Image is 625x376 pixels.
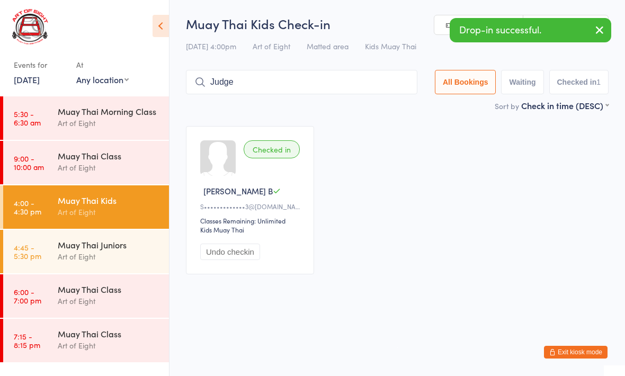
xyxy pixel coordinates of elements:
img: Art of Eight [11,8,50,46]
button: Exit kiosk mode [544,346,608,359]
span: Kids Muay Thai [365,41,416,51]
div: Art of Eight [58,206,160,218]
div: Events for [14,56,66,74]
time: 6:00 - 7:00 pm [14,288,41,305]
a: 7:15 -8:15 pmMuay Thai ClassArt of Eight [3,319,169,362]
input: Search [186,70,417,94]
div: Checked in [244,140,300,158]
div: 1 [596,78,601,86]
div: S•••••••••••••3@[DOMAIN_NAME] [200,202,303,211]
time: 4:00 - 4:30 pm [14,199,41,216]
span: Art of Eight [253,41,290,51]
time: 5:30 - 6:30 am [14,110,41,127]
a: 5:30 -6:30 amMuay Thai Morning ClassArt of Eight [3,96,169,140]
div: Muay Thai Class [58,150,160,162]
div: Art of Eight [58,295,160,307]
label: Sort by [495,101,519,111]
div: At [76,56,129,74]
div: Art of Eight [58,117,160,129]
div: Muay Thai Class [58,328,160,339]
div: Art of Eight [58,162,160,174]
div: Art of Eight [58,250,160,263]
span: [PERSON_NAME] B [203,185,273,196]
a: 6:00 -7:00 pmMuay Thai ClassArt of Eight [3,274,169,318]
div: Muay Thai Kids [58,194,160,206]
div: Any location [76,74,129,85]
h2: Muay Thai Kids Check-in [186,15,609,32]
a: [DATE] [14,74,40,85]
button: All Bookings [435,70,496,94]
div: Check in time (DESC) [521,100,609,111]
button: Waiting [501,70,543,94]
div: Classes Remaining: Unlimited [200,216,303,225]
button: Checked in1 [549,70,609,94]
div: Muay Thai Juniors [58,239,160,250]
div: Drop-in successful. [450,18,611,42]
time: 7:15 - 8:15 pm [14,332,40,349]
button: Undo checkin [200,244,260,260]
time: 4:45 - 5:30 pm [14,243,41,260]
div: Muay Thai Class [58,283,160,295]
time: 9:00 - 10:00 am [14,154,44,171]
a: 4:45 -5:30 pmMuay Thai JuniorsArt of Eight [3,230,169,273]
a: 9:00 -10:00 amMuay Thai ClassArt of Eight [3,141,169,184]
div: Art of Eight [58,339,160,352]
span: Matted area [307,41,349,51]
span: [DATE] 4:00pm [186,41,236,51]
a: 4:00 -4:30 pmMuay Thai KidsArt of Eight [3,185,169,229]
div: Kids Muay Thai [200,225,244,234]
div: Muay Thai Morning Class [58,105,160,117]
